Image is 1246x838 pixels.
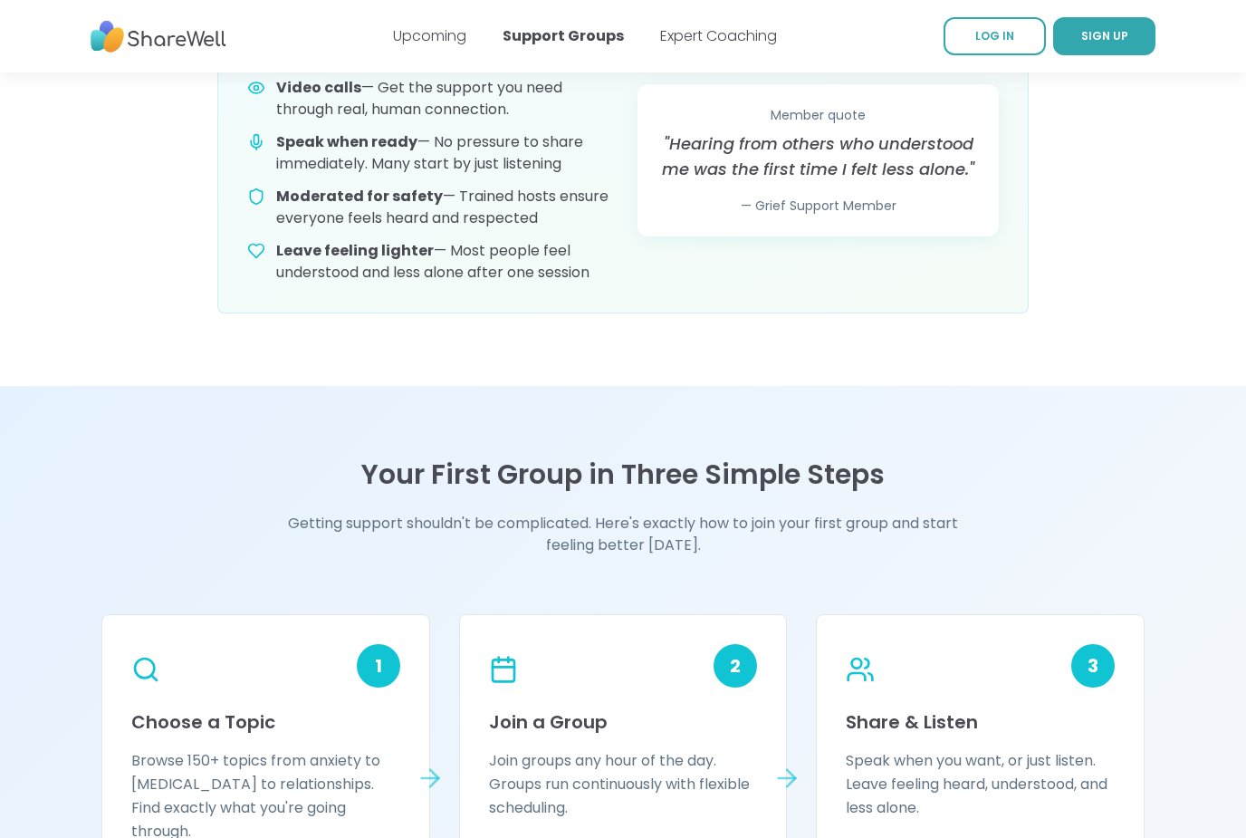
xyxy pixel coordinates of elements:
[659,107,977,125] div: Member quote
[489,710,758,736] h3: Join a Group
[131,710,400,736] h3: Choose a Topic
[975,28,1014,43] span: LOG IN
[660,25,777,46] a: Expert Coaching
[276,132,417,153] strong: Speak when ready
[276,132,609,176] div: — No pressure to share immediately. Many start by just listening
[276,241,434,262] strong: Leave feeling lighter
[276,187,609,230] div: — Trained hosts ensure everyone feels heard and respected
[357,645,400,689] div: 1
[846,750,1115,821] p: Speak when you want, or just listen. Leave feeling heard, understood, and less alone.
[1081,28,1128,43] span: SIGN UP
[944,17,1046,55] a: LOG IN
[1071,645,1115,689] div: 3
[393,25,466,46] a: Upcoming
[276,78,609,121] div: — Get the support you need through real, human connection.
[659,132,977,183] blockquote: "Hearing from others who understood me was the first time I felt less alone."
[276,241,609,284] div: — Most people feel understood and less alone after one session
[275,514,971,557] h4: Getting support shouldn't be complicated. Here's exactly how to join your first group and start f...
[276,78,361,99] strong: Video calls
[503,25,624,46] a: Support Groups
[101,459,1145,492] h3: Your First Group in Three Simple Steps
[714,645,757,689] div: 2
[1053,17,1155,55] a: SIGN UP
[846,710,1115,736] h3: Share & Listen
[489,750,758,821] p: Join groups any hour of the day. Groups run continuously with flexible scheduling.
[91,12,226,62] img: ShareWell Nav Logo
[276,187,443,207] strong: Moderated for safety
[659,197,977,216] div: — Grief Support Member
